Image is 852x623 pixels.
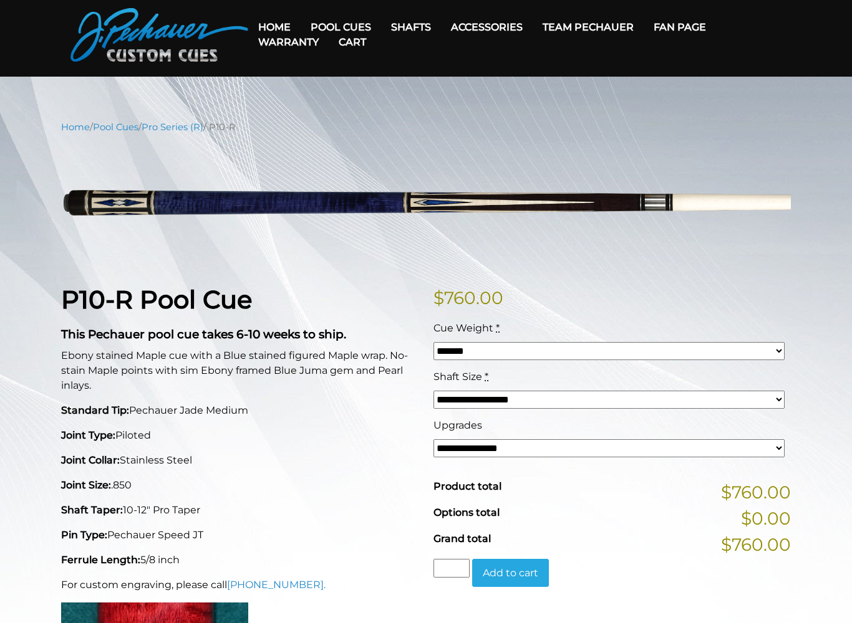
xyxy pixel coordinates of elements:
a: Accessories [441,11,533,43]
span: $760.00 [721,479,791,505]
abbr: required [485,371,488,383]
a: Home [61,121,90,133]
strong: Shaft Taper: [61,504,123,516]
strong: This Pechauer pool cue takes 6-10 weeks to ship. [61,327,346,341]
a: Shafts [381,11,441,43]
strong: Standard Tip: [61,404,129,416]
span: $ [433,287,444,308]
a: Cart [329,26,376,58]
span: Shaft Size [433,371,482,383]
span: Cue Weight [433,322,493,334]
span: $760.00 [721,531,791,558]
p: 5/8 inch [61,553,419,568]
button: Add to cart [472,559,549,587]
a: Home [248,11,301,43]
bdi: 760.00 [433,287,503,308]
img: P10-N.png [61,143,791,265]
nav: Breadcrumb [61,120,791,134]
a: Pool Cues [301,11,381,43]
span: Options total [433,506,500,518]
p: Pechauer Jade Medium [61,403,419,418]
abbr: required [496,322,500,334]
a: [PHONE_NUMBER]. [227,579,326,591]
strong: Joint Type: [61,429,115,441]
p: .850 [61,478,419,493]
p: Piloted [61,428,419,443]
a: Team Pechauer [533,11,644,43]
p: Pechauer Speed JT [61,528,419,543]
strong: P10-R Pool Cue [61,284,252,315]
p: 10-12" Pro Taper [61,503,419,518]
strong: Ferrule Length: [61,554,140,566]
input: Product quantity [433,559,470,578]
a: Pro Series (R) [142,121,203,133]
p: Stainless Steel [61,453,419,468]
img: Pechauer Custom Cues [70,8,248,62]
a: Warranty [248,26,329,58]
span: Product total [433,480,501,492]
strong: Joint Size: [61,479,111,491]
span: Upgrades [433,419,482,431]
p: For custom engraving, please call [61,578,419,592]
a: Fan Page [644,11,716,43]
span: Grand total [433,533,491,545]
strong: Pin Type: [61,529,107,541]
p: Ebony stained Maple cue with a Blue stained figured Maple wrap. No-stain Maple points with sim Eb... [61,348,419,393]
span: $0.00 [741,505,791,531]
strong: Joint Collar: [61,454,120,466]
a: Pool Cues [93,121,138,133]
